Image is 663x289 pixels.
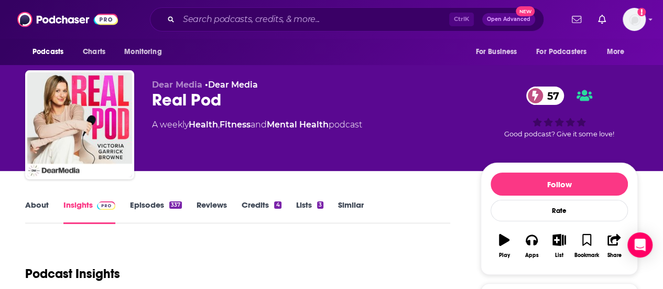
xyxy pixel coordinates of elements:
[242,200,281,224] a: Credits4
[63,200,115,224] a: InsightsPodchaser Pro
[179,11,449,28] input: Search podcasts, credits, & more...
[623,8,646,31] button: Show profile menu
[17,9,118,29] img: Podchaser - Follow, Share and Rate Podcasts
[296,200,323,224] a: Lists3
[536,45,586,59] span: For Podcasters
[487,17,530,22] span: Open Advanced
[482,13,535,26] button: Open AdvancedNew
[205,80,258,90] span: •
[274,201,281,209] div: 4
[189,120,218,130] a: Health
[601,227,628,265] button: Share
[32,45,63,59] span: Podcasts
[607,252,621,259] div: Share
[169,201,182,209] div: 337
[555,252,563,259] div: List
[568,10,585,28] a: Show notifications dropdown
[600,42,638,62] button: open menu
[504,130,614,138] span: Good podcast? Give it some love!
[220,120,251,130] a: Fitness
[627,232,653,258] div: Open Intercom Messenger
[152,80,202,90] span: Dear Media
[594,10,610,28] a: Show notifications dropdown
[607,45,625,59] span: More
[267,120,329,130] a: Mental Health
[525,252,539,259] div: Apps
[76,42,112,62] a: Charts
[317,201,323,209] div: 3
[124,45,161,59] span: Monitoring
[117,42,175,62] button: open menu
[208,80,258,90] a: Dear Media
[152,119,362,131] div: A weekly podcast
[25,42,77,62] button: open menu
[623,8,646,31] span: Logged in as jillsiegel
[537,87,564,105] span: 57
[481,80,638,145] div: 57Good podcast? Give it some love!
[97,201,115,210] img: Podchaser Pro
[518,227,545,265] button: Apps
[529,42,602,62] button: open menu
[83,45,105,59] span: Charts
[574,252,599,259] div: Bookmark
[475,45,517,59] span: For Business
[623,8,646,31] img: User Profile
[251,120,267,130] span: and
[491,173,628,196] button: Follow
[499,252,510,259] div: Play
[197,200,227,224] a: Reviews
[546,227,573,265] button: List
[491,200,628,221] div: Rate
[25,200,49,224] a: About
[338,200,364,224] a: Similar
[130,200,182,224] a: Episodes337
[491,227,518,265] button: Play
[468,42,530,62] button: open menu
[218,120,220,130] span: ,
[27,72,132,177] img: Real Pod
[449,13,474,26] span: Ctrl K
[637,8,646,16] svg: Add a profile image
[526,87,564,105] a: 57
[25,266,120,282] h1: Podcast Insights
[150,7,544,31] div: Search podcasts, credits, & more...
[573,227,600,265] button: Bookmark
[516,6,535,16] span: New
